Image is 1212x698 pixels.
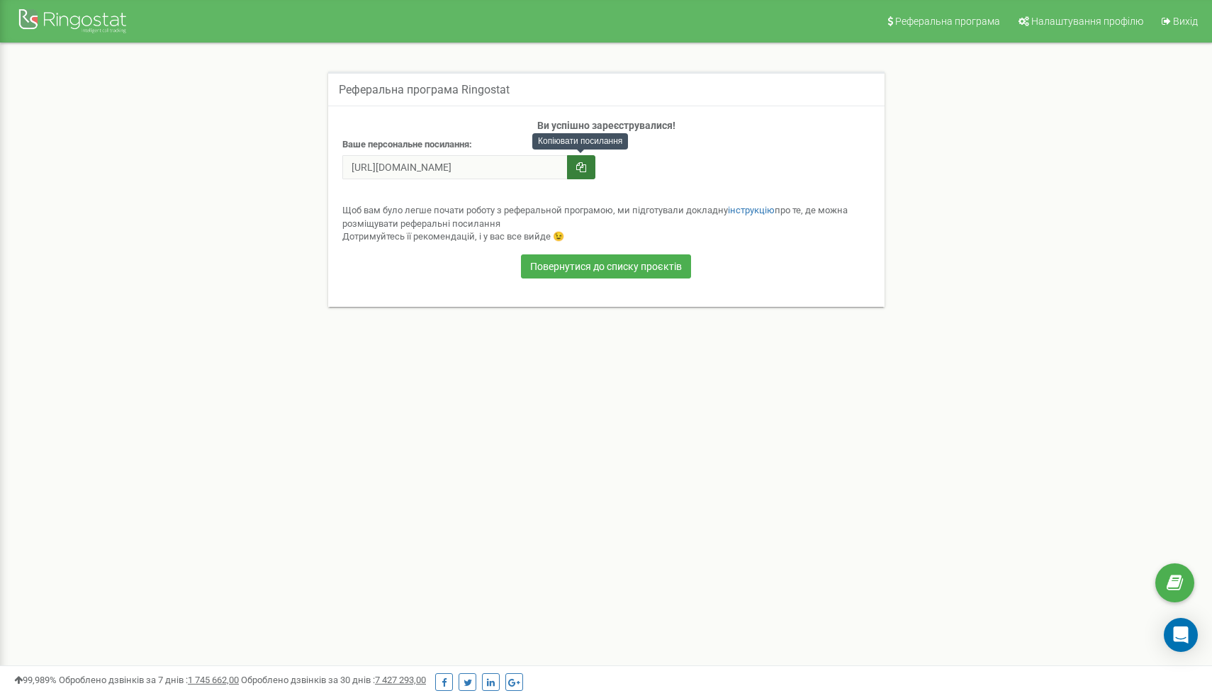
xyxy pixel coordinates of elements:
div: Щоб вам було легше почати роботу з реферальной програмою, ми підготували докладну про те, де можн... [342,204,870,244]
div: Копіювати посилання [532,133,628,150]
span: Налаштування профілю [1031,16,1143,27]
h5: Реферальна програма Ringostat [339,84,510,96]
label: Ваше персональне посилання: [342,138,472,152]
a: Повернутися до списку проєктів [521,254,691,278]
span: Реферальна програма [895,16,1000,27]
h4: Ви успішно зареєструвалися! [342,120,870,131]
span: Оброблено дзвінків за 7 днів : [59,675,239,685]
div: Open Intercom Messenger [1164,618,1198,652]
span: Вихід [1173,16,1198,27]
a: інструкцію [728,205,775,215]
u: 7 427 293,00 [375,675,426,685]
u: 1 745 662,00 [188,675,239,685]
span: Оброблено дзвінків за 30 днів : [241,675,426,685]
span: 99,989% [14,675,57,685]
